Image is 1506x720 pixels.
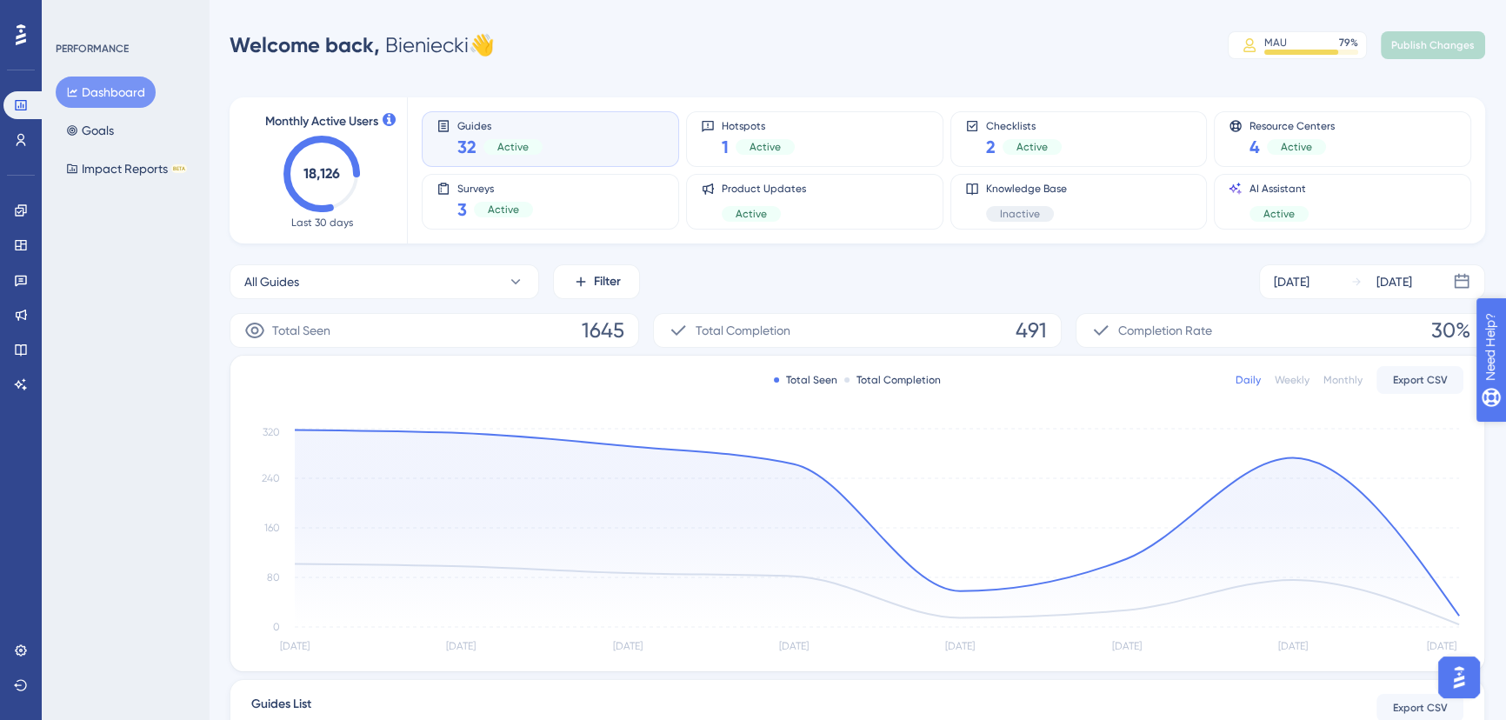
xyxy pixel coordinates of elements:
[1275,373,1309,387] div: Weekly
[263,426,280,438] tspan: 320
[774,373,837,387] div: Total Seen
[1323,373,1363,387] div: Monthly
[594,271,621,292] span: Filter
[230,32,380,57] span: Welcome back,
[945,640,975,652] tspan: [DATE]
[696,320,790,341] span: Total Completion
[272,320,330,341] span: Total Seen
[457,135,476,159] span: 32
[736,207,767,221] span: Active
[488,203,519,217] span: Active
[1339,36,1358,50] div: 79 %
[1376,366,1463,394] button: Export CSV
[446,640,476,652] tspan: [DATE]
[779,640,809,652] tspan: [DATE]
[553,264,640,299] button: Filter
[1427,640,1456,652] tspan: [DATE]
[1431,317,1470,344] span: 30%
[1393,373,1448,387] span: Export CSV
[264,522,280,534] tspan: 160
[1000,207,1040,221] span: Inactive
[613,640,643,652] tspan: [DATE]
[1111,640,1141,652] tspan: [DATE]
[56,42,129,56] div: PERFORMANCE
[1376,271,1412,292] div: [DATE]
[230,31,495,59] div: Bieniecki 👋
[986,119,1062,131] span: Checklists
[497,140,529,154] span: Active
[722,182,806,196] span: Product Updates
[1274,271,1309,292] div: [DATE]
[986,182,1067,196] span: Knowledge Base
[291,216,353,230] span: Last 30 days
[230,264,539,299] button: All Guides
[273,621,280,633] tspan: 0
[303,165,340,182] text: 18,126
[56,153,197,184] button: Impact ReportsBETA
[171,164,187,173] div: BETA
[1264,36,1287,50] div: MAU
[1393,701,1448,715] span: Export CSV
[1381,31,1485,59] button: Publish Changes
[722,119,795,131] span: Hotspots
[1281,140,1312,154] span: Active
[457,119,543,131] span: Guides
[262,472,280,484] tspan: 240
[265,111,378,132] span: Monthly Active Users
[1249,182,1309,196] span: AI Assistant
[1118,320,1212,341] span: Completion Rate
[41,4,109,25] span: Need Help?
[1391,38,1475,52] span: Publish Changes
[457,197,467,222] span: 3
[1263,207,1295,221] span: Active
[56,115,124,146] button: Goals
[1236,373,1261,387] div: Daily
[750,140,781,154] span: Active
[1433,651,1485,703] iframe: UserGuiding AI Assistant Launcher
[1016,140,1048,154] span: Active
[844,373,941,387] div: Total Completion
[280,640,310,652] tspan: [DATE]
[267,571,280,583] tspan: 80
[582,317,624,344] span: 1645
[1278,640,1308,652] tspan: [DATE]
[1016,317,1047,344] span: 491
[56,77,156,108] button: Dashboard
[722,135,729,159] span: 1
[1249,135,1260,159] span: 4
[457,182,533,194] span: Surveys
[1249,119,1335,131] span: Resource Centers
[244,271,299,292] span: All Guides
[986,135,996,159] span: 2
